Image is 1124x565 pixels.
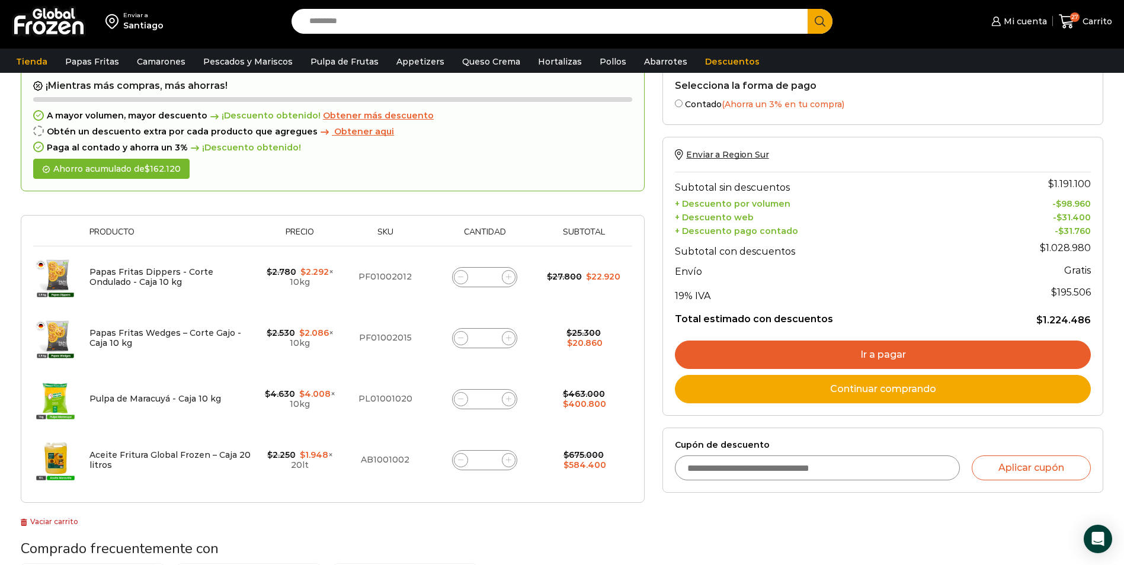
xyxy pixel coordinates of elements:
[1040,242,1091,253] bdi: 1.028.980
[89,267,213,287] a: Papas Fritas Dippers - Corte Ondulado - Caja 10 kg
[258,227,342,246] th: Precio
[1058,226,1064,236] span: $
[265,389,270,399] span: $
[10,50,53,73] a: Tienda
[299,328,305,338] span: $
[33,80,632,92] h2: ¡Mientras más compras, más ahorras!
[33,159,190,179] div: Ahorro acumulado de
[566,328,572,338] span: $
[299,389,305,399] span: $
[972,455,1091,480] button: Aplicar cupón
[686,149,768,160] span: Enviar a Region Sur
[299,389,331,399] bdi: 4.008
[131,50,191,73] a: Camarones
[675,149,768,160] a: Enviar a Region Sur
[586,271,620,282] bdi: 22.920
[1058,226,1091,236] bdi: 31.760
[675,80,1091,91] h2: Selecciona la forma de pago
[1051,287,1057,298] span: $
[197,50,299,73] a: Pescados y Mariscos
[566,328,601,338] bdi: 25.300
[342,429,428,490] td: AB1001002
[323,111,434,121] a: Obtener más descuento
[267,328,295,338] bdi: 2.530
[305,50,385,73] a: Pulpa de Frutas
[342,368,428,429] td: PL01001020
[675,440,1091,450] label: Cupón de descuento
[1056,212,1062,223] span: $
[33,127,632,137] div: Obtén un descuento extra por cada producto que agregues
[267,450,296,460] bdi: 2.250
[563,460,569,470] span: $
[89,450,251,470] a: Aceite Fritura Global Frozen – Caja 20 litros
[300,267,329,277] bdi: 2.292
[1036,314,1043,326] span: $
[1056,198,1091,209] bdi: 98.960
[267,267,296,277] bdi: 2.780
[675,99,683,107] input: Contado(Ahorra un 3% en tu compra)
[563,450,569,460] span: $
[976,196,1091,210] td: -
[300,267,306,277] span: $
[258,307,342,368] td: × 10kg
[563,399,568,409] span: $
[33,111,632,121] div: A mayor volumen, mayor descuento
[342,307,428,368] td: PF01002015
[675,209,976,223] th: + Descuento web
[567,338,603,348] bdi: 20.860
[722,99,844,110] span: (Ahorra un 3% en tu compra)
[429,227,541,246] th: Cantidad
[258,429,342,490] td: × 20lt
[89,393,221,404] a: Pulpa de Maracuyá - Caja 10 kg
[267,267,272,277] span: $
[123,11,164,20] div: Enviar a
[675,236,976,260] th: Subtotal con descuentos
[1056,212,1091,223] bdi: 31.400
[323,110,434,121] span: Obtener más descuento
[567,338,572,348] span: $
[675,223,976,236] th: + Descuento pago contado
[1036,314,1091,326] bdi: 1.224.486
[342,227,428,246] th: Sku
[123,20,164,31] div: Santiago
[258,246,342,308] td: × 10kg
[976,209,1091,223] td: -
[563,450,604,460] bdi: 675.000
[1048,178,1091,190] bdi: 1.191.100
[89,328,241,348] a: Papas Fritas Wedges – Corte Gajo - Caja 10 kg
[547,271,552,282] span: $
[1001,15,1047,27] span: Mi cuenta
[318,127,394,137] a: Obtener aqui
[563,399,606,409] bdi: 400.800
[476,330,493,346] input: Product quantity
[976,223,1091,236] td: -
[300,450,328,460] bdi: 1.948
[476,452,493,468] input: Product quantity
[1084,525,1112,553] div: Open Intercom Messenger
[563,389,605,399] bdi: 463.000
[265,389,295,399] bdi: 4.630
[84,227,258,246] th: Producto
[988,9,1046,33] a: Mi cuenta
[21,539,219,558] span: Comprado frecuentemente con
[476,391,493,407] input: Product quantity
[594,50,632,73] a: Pollos
[675,341,1091,369] a: Ir a pagar
[1064,265,1091,276] strong: Gratis
[675,281,976,304] th: 19% IVA
[21,517,78,526] a: Vaciar carrito
[188,143,301,153] span: ¡Descuento obtenido!
[563,460,606,470] bdi: 584.400
[675,172,976,195] th: Subtotal sin descuentos
[59,50,125,73] a: Papas Fritas
[105,11,123,31] img: address-field-icon.svg
[267,328,272,338] span: $
[1059,8,1112,36] a: 27 Carrito
[547,271,582,282] bdi: 27.800
[267,450,273,460] span: $
[675,97,1091,110] label: Contado
[342,246,428,308] td: PF01002012
[675,196,976,210] th: + Descuento por volumen
[675,375,1091,403] a: Continuar comprando
[1048,178,1054,190] span: $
